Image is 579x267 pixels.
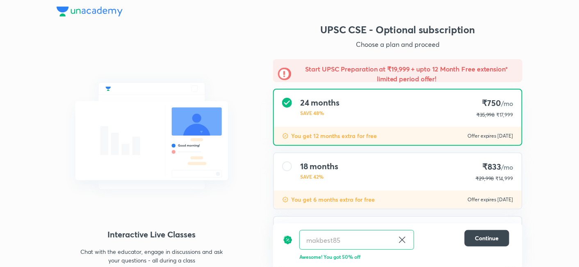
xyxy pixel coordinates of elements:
h5: Start UPSC Preparation at ₹19,999 + upto 12 Month Free extension* limited period offer! [296,64,517,84]
img: chat_with_educator_6cb3c64761.svg [57,64,247,207]
button: Continue [465,230,509,246]
h4: Interactive Live Classes [57,228,247,241]
img: Company Logo [57,7,123,16]
p: Offer expires [DATE] [467,133,513,139]
p: Chat with the educator, engage in discussions and ask your questions - all during a class [80,247,223,265]
span: /mo [501,163,513,171]
h4: 24 months [300,98,340,108]
p: ₹35,998 [476,111,495,119]
h4: ₹750 [476,98,513,109]
p: Choose a plan and proceed [273,39,522,49]
h4: 18 months [300,161,338,171]
h4: ₹833 [476,161,513,173]
img: discount [283,230,293,250]
img: - [278,67,291,81]
p: SAVE 42% [300,173,338,180]
img: discount [282,133,289,139]
p: Offer expires [DATE] [467,196,513,203]
input: Have a referral code? [300,230,394,250]
span: /mo [501,99,513,108]
p: You get 6 months extra for free [291,196,375,204]
p: ₹29,998 [476,175,494,182]
p: You get 12 months extra for free [291,132,377,140]
span: ₹17,999 [497,112,513,118]
span: ₹14,999 [496,175,513,182]
img: discount [282,196,289,203]
h3: UPSC CSE - Optional subscription [273,23,522,36]
p: SAVE 48% [300,109,340,117]
p: Awesome! You got 50% off [299,253,509,260]
span: Continue [475,234,499,242]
